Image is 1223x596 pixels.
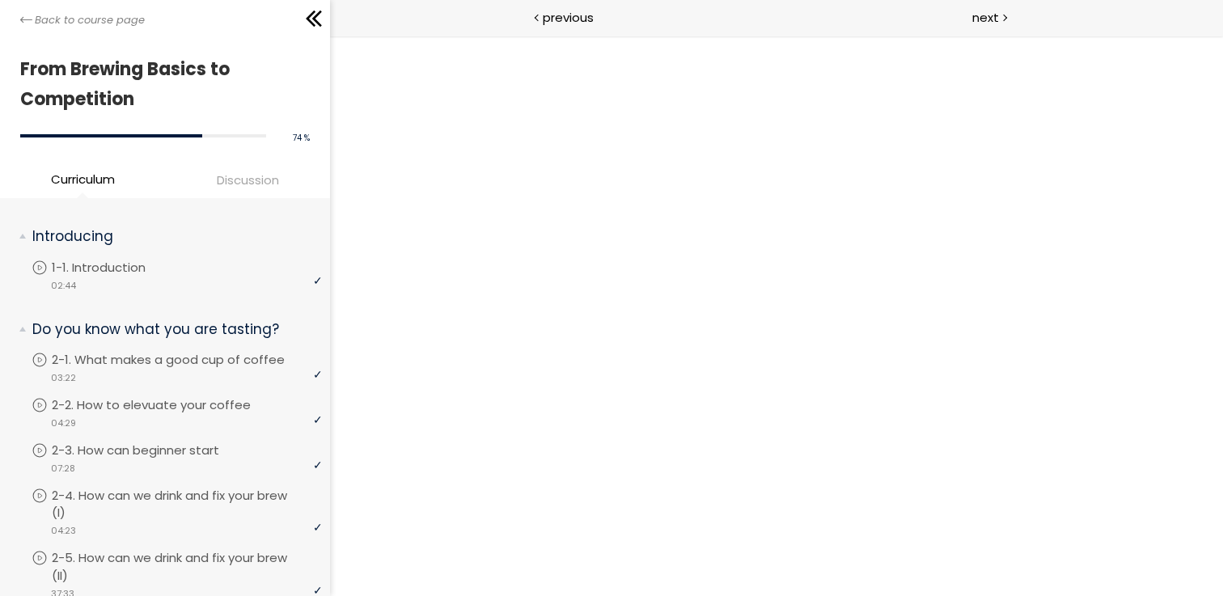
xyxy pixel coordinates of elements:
span: 04:23 [51,524,76,538]
span: 02:44 [51,279,76,293]
span: next [972,8,999,27]
span: 74 % [293,132,310,144]
p: 1-1. Introduction [52,259,178,277]
span: Curriculum [51,170,115,188]
a: Back to course page [20,12,145,28]
span: previous [543,8,594,27]
span: 03:22 [51,371,76,385]
span: Back to course page [35,12,145,28]
p: Do you know what you are tasting? [32,319,310,340]
h1: From Brewing Basics to Competition [20,54,302,115]
p: 2-4. How can we drink and fix your brew (I) [52,487,322,522]
span: 04:29 [51,416,76,430]
p: 2-3. How can beginner start [52,442,252,459]
span: 07:28 [51,462,75,476]
span: Discussion [217,171,279,189]
p: 2-1. What makes a good cup of coffee [52,351,317,369]
p: Introducing [32,226,310,247]
p: 2-2. How to elevuate your coffee [52,396,283,414]
p: 2-5. How can we drink and fix your brew (II) [52,549,322,585]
